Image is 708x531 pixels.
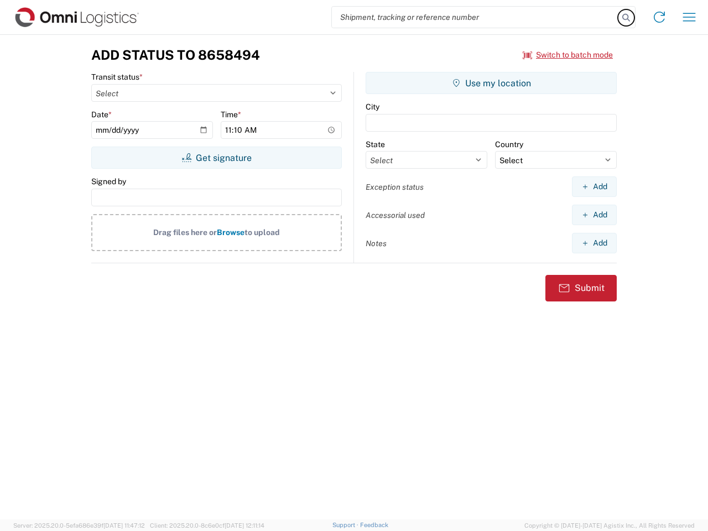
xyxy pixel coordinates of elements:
[366,182,424,192] label: Exception status
[495,139,523,149] label: Country
[572,176,617,197] button: Add
[244,228,280,237] span: to upload
[225,522,264,529] span: [DATE] 12:11:14
[524,520,695,530] span: Copyright © [DATE]-[DATE] Agistix Inc., All Rights Reserved
[366,210,425,220] label: Accessorial used
[91,110,112,119] label: Date
[523,46,613,64] button: Switch to batch mode
[366,238,387,248] label: Notes
[366,72,617,94] button: Use my location
[360,522,388,528] a: Feedback
[366,139,385,149] label: State
[217,228,244,237] span: Browse
[91,47,260,63] h3: Add Status to 8658494
[91,72,143,82] label: Transit status
[153,228,217,237] span: Drag files here or
[332,7,618,28] input: Shipment, tracking or reference number
[332,522,360,528] a: Support
[366,102,379,112] label: City
[91,147,342,169] button: Get signature
[91,176,126,186] label: Signed by
[545,275,617,301] button: Submit
[150,522,264,529] span: Client: 2025.20.0-8c6e0cf
[572,205,617,225] button: Add
[221,110,241,119] label: Time
[103,522,145,529] span: [DATE] 11:47:12
[13,522,145,529] span: Server: 2025.20.0-5efa686e39f
[572,233,617,253] button: Add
